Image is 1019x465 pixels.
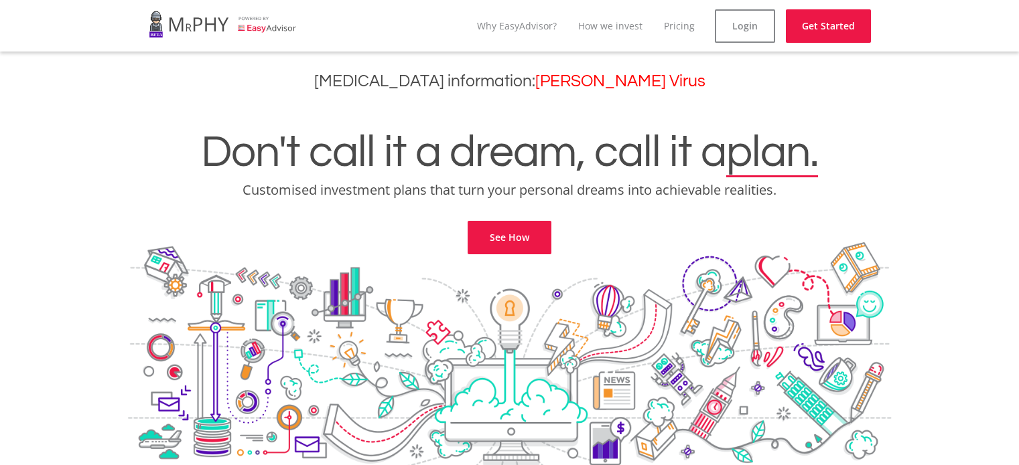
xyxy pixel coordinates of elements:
[578,19,642,32] a: How we invest
[535,73,705,90] a: [PERSON_NAME] Virus
[715,9,775,43] a: Login
[477,19,557,32] a: Why EasyAdvisor?
[10,72,1009,91] h3: [MEDICAL_DATA] information:
[468,221,551,254] a: See How
[10,130,1009,175] h1: Don't call it a dream, call it a
[664,19,695,32] a: Pricing
[726,130,818,175] span: plan.
[786,9,871,43] a: Get Started
[10,181,1009,199] p: Customised investment plans that turn your personal dreams into achievable realities.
